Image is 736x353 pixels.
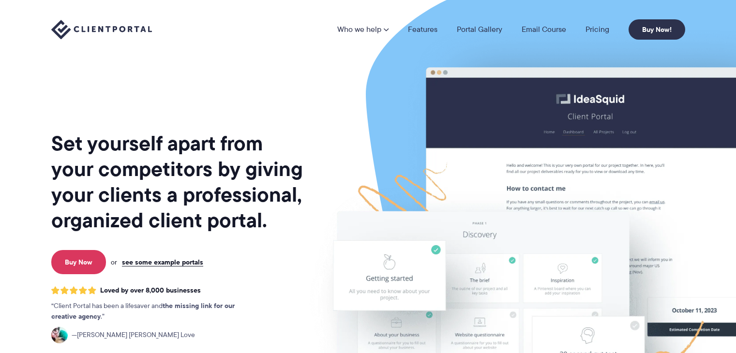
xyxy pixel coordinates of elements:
a: Buy Now [51,250,106,274]
h1: Set yourself apart from your competitors by giving your clients a professional, organized client ... [51,131,305,233]
span: Loved by over 8,000 businesses [100,286,201,294]
a: see some example portals [122,258,203,266]
span: or [111,258,117,266]
a: Email Course [522,26,566,33]
p: Client Portal has been a lifesaver and . [51,301,255,322]
a: Features [408,26,437,33]
span: [PERSON_NAME] [PERSON_NAME] Love [72,330,195,340]
a: Pricing [586,26,609,33]
a: Portal Gallery [457,26,502,33]
a: Who we help [337,26,389,33]
a: Buy Now! [629,19,685,40]
strong: the missing link for our creative agency [51,300,235,322]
